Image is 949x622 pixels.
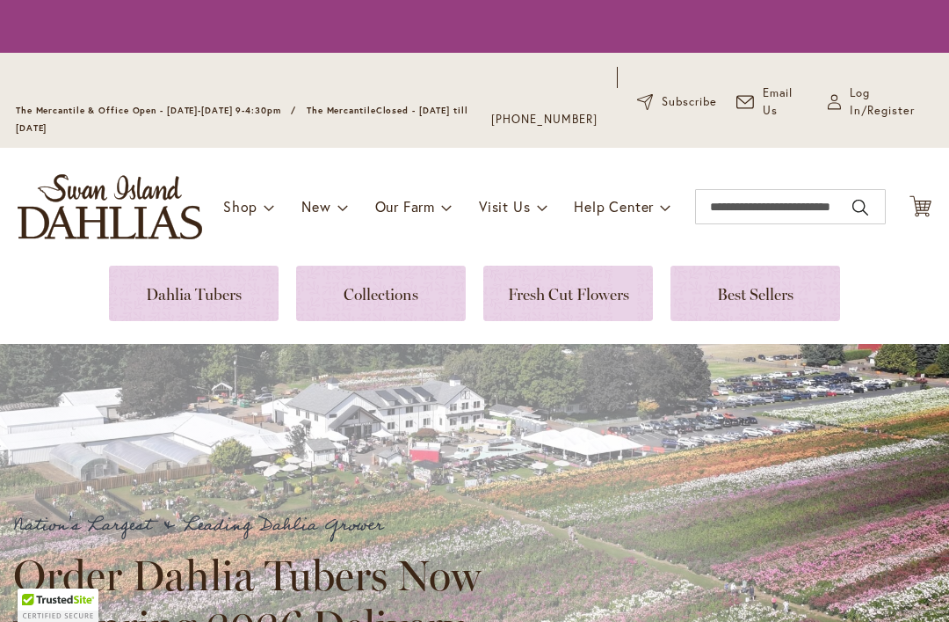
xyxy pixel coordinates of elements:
span: New [301,197,330,216]
a: [PHONE_NUMBER] [491,111,598,128]
span: Our Farm [375,197,435,216]
a: Email Us [736,84,808,120]
span: The Mercantile & Office Open - [DATE]-[DATE] 9-4:30pm / The Mercantile [16,105,376,116]
span: Log In/Register [850,84,933,120]
span: Help Center [574,197,654,216]
button: Search [852,194,868,222]
p: Nation's Largest & Leading Dahlia Grower [13,511,496,540]
span: Visit Us [479,197,530,216]
a: Log In/Register [828,84,933,120]
span: Email Us [763,84,809,120]
span: Shop [223,197,257,216]
span: Subscribe [662,93,717,111]
a: store logo [18,174,202,239]
a: Subscribe [637,93,717,111]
